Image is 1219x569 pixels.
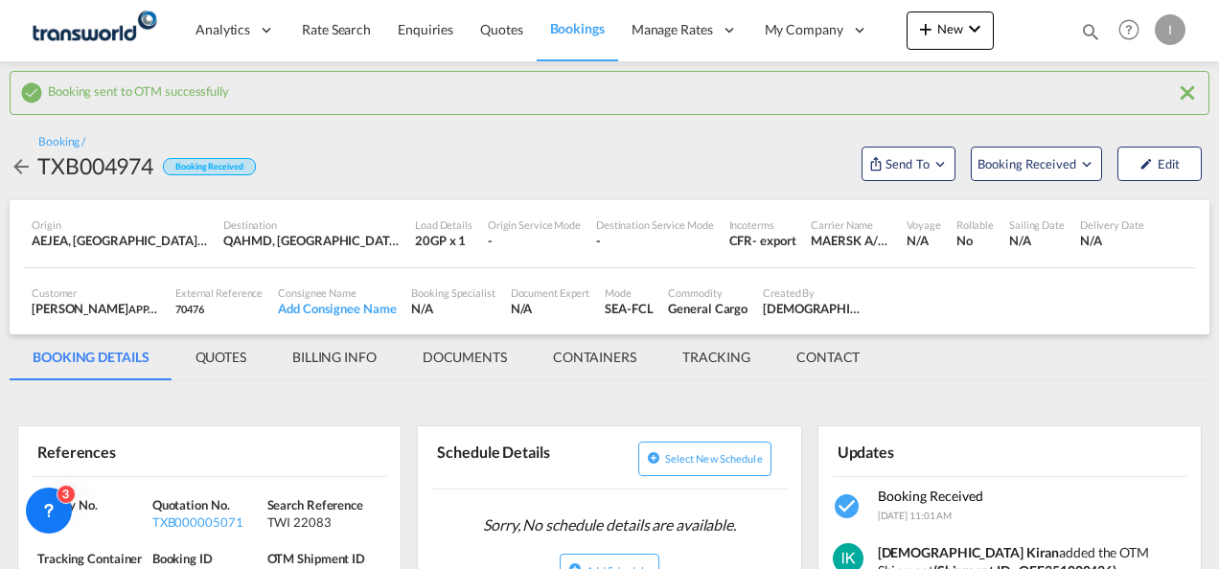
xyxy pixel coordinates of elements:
[152,497,230,512] span: Quotation No.
[638,442,771,476] button: icon-plus-circleSelect new schedule
[659,334,773,380] md-tab-item: TRACKING
[752,232,795,249] div: - export
[175,285,263,300] div: External Reference
[763,300,862,317] div: Irishi Kiran
[175,303,204,315] span: 70476
[411,285,494,300] div: Booking Specialist
[223,217,400,232] div: Destination
[914,21,986,36] span: New
[1080,21,1101,42] md-icon: icon-magnify
[811,217,891,232] div: Carrier Name
[29,9,158,52] img: f753ae806dec11f0841701cdfdf085c0.png
[833,434,1006,467] div: Updates
[1113,13,1145,46] span: Help
[33,434,206,467] div: References
[1155,14,1185,45] div: I
[729,217,796,232] div: Incoterms
[37,551,142,566] span: Tracking Container
[668,285,747,300] div: Commodity
[1113,13,1155,48] div: Help
[511,300,590,317] div: N/A
[1139,157,1153,171] md-icon: icon-pencil
[862,147,955,181] button: Open demo menu
[511,285,590,300] div: Document Expert
[480,21,522,37] span: Quotes
[907,11,994,50] button: icon-plus 400-fgNewicon-chevron-down
[10,334,883,380] md-pagination-wrapper: Use the left and right arrow keys to navigate between tabs
[530,334,659,380] md-tab-item: CONTAINERS
[278,300,396,317] div: Add Consignee Name
[475,507,744,543] span: Sorry, No schedule details are available.
[302,21,371,37] span: Rate Search
[833,491,863,522] md-icon: icon-checkbox-marked-circle
[10,155,33,178] md-icon: icon-arrow-left
[37,150,153,181] div: TXB004974
[956,232,994,249] div: No
[878,510,953,521] span: [DATE] 11:01 AM
[773,334,883,380] md-tab-item: CONTACT
[1080,217,1144,232] div: Delivery Date
[172,334,269,380] md-tab-item: QUOTES
[963,17,986,40] md-icon: icon-chevron-down
[267,513,378,531] div: TWI 22083
[729,232,753,249] div: CFR
[811,232,891,249] div: MAERSK A/S / TDWC-DUBAI
[10,150,37,181] div: icon-arrow-left
[765,20,843,39] span: My Company
[647,451,660,465] md-icon: icon-plus-circle
[163,158,255,176] div: Booking Received
[48,79,229,99] span: Booking sent to OTM successfully
[278,285,396,300] div: Consignee Name
[1080,21,1101,50] div: icon-magnify
[488,217,581,232] div: Origin Service Mode
[128,301,203,316] span: APPAREL FZCO
[605,285,653,300] div: Mode
[1176,81,1199,104] md-icon: icon-close
[269,334,400,380] md-tab-item: BILLING INFO
[411,300,494,317] div: N/A
[550,20,605,36] span: Bookings
[152,513,263,531] div: TXB000005071
[1080,232,1144,249] div: N/A
[632,20,713,39] span: Manage Rates
[977,154,1078,173] span: Booking Received
[971,147,1102,181] button: Open demo menu
[432,434,606,481] div: Schedule Details
[38,134,85,150] div: Booking /
[596,217,714,232] div: Destination Service Mode
[152,551,213,566] span: Booking ID
[878,544,1060,560] strong: [DEMOGRAPHIC_DATA] Kiran
[32,217,208,232] div: Origin
[907,232,940,249] div: N/A
[267,497,363,512] span: Search Reference
[195,20,250,39] span: Analytics
[668,300,747,317] div: General Cargo
[1117,147,1202,181] button: icon-pencilEdit
[596,232,714,249] div: -
[1009,217,1065,232] div: Sailing Date
[488,232,581,249] div: -
[32,285,160,300] div: Customer
[400,334,530,380] md-tab-item: DOCUMENTS
[10,334,172,380] md-tab-item: BOOKING DETAILS
[37,513,148,531] div: N/A
[884,154,931,173] span: Send To
[415,232,472,249] div: 20GP x 1
[763,285,862,300] div: Created By
[605,300,653,317] div: SEA-FCL
[878,488,983,504] span: Booking Received
[907,217,940,232] div: Voyage
[914,17,937,40] md-icon: icon-plus 400-fg
[398,21,453,37] span: Enquiries
[956,217,994,232] div: Rollable
[32,232,208,249] div: AEJEA, Jebel Ali, United Arab Emirates, Middle East, Middle East
[20,81,43,104] md-icon: icon-checkbox-marked-circle
[37,497,98,512] span: Inquiry No.
[32,300,160,317] div: [PERSON_NAME]
[415,217,472,232] div: Load Details
[1009,232,1065,249] div: N/A
[267,551,366,566] span: OTM Shipment ID
[223,232,400,249] div: QAHMD, Hamad, Qatar, Middle East, Middle East
[665,452,763,465] span: Select new schedule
